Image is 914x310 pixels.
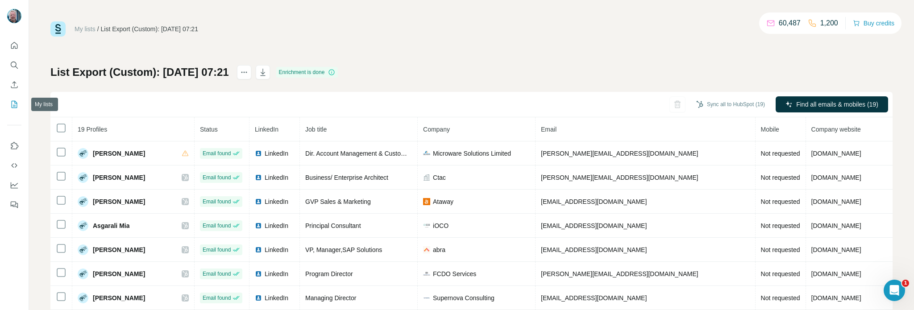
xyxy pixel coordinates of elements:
[541,198,647,205] span: [EMAIL_ADDRESS][DOMAIN_NAME]
[423,270,430,277] img: company-logo
[78,220,88,231] img: Avatar
[761,174,800,181] span: Not requested
[761,126,779,133] span: Mobile
[541,294,647,302] span: [EMAIL_ADDRESS][DOMAIN_NAME]
[779,18,801,29] p: 60,487
[50,21,66,37] img: Surfe Logo
[93,173,145,182] span: [PERSON_NAME]
[433,149,511,158] span: Microware Solutions Limited
[761,198,800,205] span: Not requested
[75,25,96,33] a: My lists
[255,198,262,205] img: LinkedIn logo
[265,269,288,278] span: LinkedIn
[305,174,388,181] span: Business/ Enterprise Architect
[255,270,262,277] img: LinkedIn logo
[423,222,430,229] img: company-logo
[203,294,231,302] span: Email found
[93,221,129,230] span: Asgarali Mia
[884,280,905,301] iframe: Intercom live chat
[203,174,231,182] span: Email found
[200,126,218,133] span: Status
[203,246,231,254] span: Email found
[255,174,262,181] img: LinkedIn logo
[541,174,698,181] span: [PERSON_NAME][EMAIL_ADDRESS][DOMAIN_NAME]
[690,98,771,111] button: Sync all to HubSpot (19)
[305,198,371,205] span: GVP Sales & Marketing
[97,25,99,33] li: /
[423,198,430,205] img: company-logo
[541,246,647,253] span: [EMAIL_ADDRESS][DOMAIN_NAME]
[761,246,800,253] span: Not requested
[853,17,894,29] button: Buy credits
[433,245,445,254] span: abra
[796,100,878,109] span: Find all emails & mobiles (19)
[93,149,145,158] span: [PERSON_NAME]
[237,65,251,79] button: actions
[761,294,800,302] span: Not requested
[93,245,145,254] span: [PERSON_NAME]
[811,150,861,157] span: [DOMAIN_NAME]
[78,126,107,133] span: 19 Profiles
[7,77,21,93] button: Enrich CSV
[423,246,430,253] img: company-logo
[255,150,262,157] img: LinkedIn logo
[811,270,861,277] span: [DOMAIN_NAME]
[541,150,698,157] span: [PERSON_NAME][EMAIL_ADDRESS][DOMAIN_NAME]
[811,126,861,133] span: Company website
[811,198,861,205] span: [DOMAIN_NAME]
[433,197,453,206] span: Ataway
[265,221,288,230] span: LinkedIn
[761,150,800,157] span: Not requested
[541,126,557,133] span: Email
[255,246,262,253] img: LinkedIn logo
[7,57,21,73] button: Search
[255,222,262,229] img: LinkedIn logo
[541,222,647,229] span: [EMAIL_ADDRESS][DOMAIN_NAME]
[433,173,446,182] span: Ctac
[276,67,338,78] div: Enrichment is done
[811,294,861,302] span: [DOMAIN_NAME]
[7,138,21,154] button: Use Surfe on LinkedIn
[902,280,909,287] span: 1
[433,221,449,230] span: iOCO
[305,294,356,302] span: Managing Director
[78,269,88,279] img: Avatar
[265,293,288,302] span: LinkedIn
[255,294,262,302] img: LinkedIn logo
[433,293,494,302] span: Supernova Consulting
[265,149,288,158] span: LinkedIn
[203,222,231,230] span: Email found
[7,96,21,112] button: My lists
[305,126,327,133] span: Job title
[78,196,88,207] img: Avatar
[78,172,88,183] img: Avatar
[811,222,861,229] span: [DOMAIN_NAME]
[78,293,88,303] img: Avatar
[203,149,231,157] span: Email found
[7,157,21,174] button: Use Surfe API
[761,270,800,277] span: Not requested
[255,126,278,133] span: LinkedIn
[423,294,430,302] img: company-logo
[811,174,861,181] span: [DOMAIN_NAME]
[7,177,21,193] button: Dashboard
[305,270,353,277] span: Program Director
[203,270,231,278] span: Email found
[423,150,430,157] img: company-logo
[265,173,288,182] span: LinkedIn
[265,245,288,254] span: LinkedIn
[423,126,450,133] span: Company
[761,222,800,229] span: Not requested
[811,246,861,253] span: [DOMAIN_NAME]
[305,150,437,157] span: Dir. Account Management & Customer Success
[101,25,198,33] div: List Export (Custom): [DATE] 07:21
[78,244,88,255] img: Avatar
[50,65,229,79] h1: List Export (Custom): [DATE] 07:21
[305,246,382,253] span: VP, Manager,SAP Solutions
[7,37,21,54] button: Quick start
[7,197,21,213] button: Feedback
[820,18,838,29] p: 1,200
[93,269,145,278] span: [PERSON_NAME]
[203,198,231,206] span: Email found
[265,197,288,206] span: LinkedIn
